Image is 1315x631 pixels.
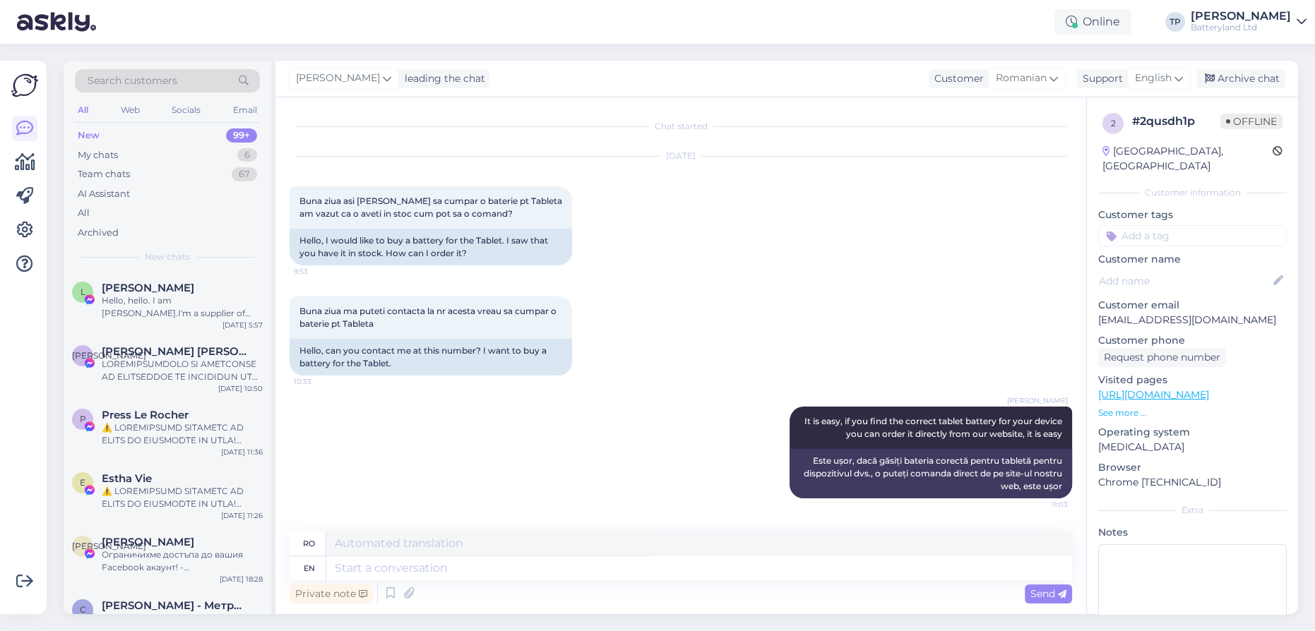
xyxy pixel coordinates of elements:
div: Socials [169,101,203,119]
p: [MEDICAL_DATA] [1098,440,1287,455]
div: Archive chat [1196,69,1285,88]
div: Archived [78,226,119,240]
div: Este ușor, dacă găsiți bateria corectă pentru tabletă pentru dispozitivul dvs., o puteți comanda ... [790,449,1072,498]
p: Chrome [TECHNICAL_ID] [1098,475,1287,490]
span: It is easy, if you find the correct tablet battery for your device you can order it directly from... [804,416,1064,439]
div: All [75,101,91,119]
div: Hello, can you contact me at this number? I want to buy a battery for the Tablet. [290,339,572,375]
span: 2 [1111,118,1116,128]
div: TP [1165,12,1185,32]
div: Request phone number [1098,348,1226,367]
p: Browser [1098,460,1287,475]
div: Extra [1098,504,1287,517]
div: [DATE] [290,150,1072,162]
p: Visited pages [1098,373,1287,387]
span: Laura Zhang [102,282,194,294]
div: 67 [232,167,257,181]
span: New chats [145,251,190,263]
span: 11:03 [1015,499,1068,510]
span: 10:33 [294,376,347,387]
div: Private note [290,584,373,603]
input: Add a tag [1098,225,1287,246]
p: Operating system [1098,425,1287,440]
div: New [78,128,100,143]
span: [PERSON_NAME] [296,71,380,86]
p: Customer tags [1098,208,1287,222]
div: Web [118,101,143,119]
div: ro [303,531,315,555]
span: Buna ziua ma puteti contacta la nr acesta vreau sa cumpar o baterie pt Tableta [299,306,559,329]
p: See more ... [1098,407,1287,419]
div: Support [1077,71,1123,86]
div: Customer [929,71,984,86]
div: Chat started [290,120,1072,133]
p: Notes [1098,525,1287,540]
span: Press Le Rocher [102,409,189,421]
span: Buna ziua asi [PERSON_NAME] sa cumpar o baterie pt Tableta am vazut ca o aveti in stoc cum pot sa... [299,196,564,219]
span: Search customers [88,73,177,88]
div: Email [230,101,260,119]
div: ⚠️ LOREMIPSUMD SITAMETC AD ELITS DO EIUSMODTE IN UTLA! Etdolor magnaaliq enimadminim veniamq nost... [102,421,263,447]
div: [DATE] 11:26 [221,510,263,521]
div: [DATE] 5:57 [222,320,263,330]
div: ⚠️ LOREMIPSUMD SITAMETC AD ELITS DO EIUSMODTE IN UTLA! Etdolor magnaaliq enimadminim veniamq nost... [102,485,263,510]
div: Ограничихме достъпа до вашия Facebook акаунт! - Непотвърждаването може да доведе до постоянно бло... [102,548,263,574]
div: My chats [78,148,118,162]
div: Online [1054,9,1131,35]
span: Romanian [996,71,1047,86]
p: [EMAIL_ADDRESS][DOMAIN_NAME] [1098,313,1287,327]
div: 6 [237,148,257,162]
div: leading the chat [399,71,485,86]
div: [DATE] 10:50 [218,383,263,394]
div: [DATE] 18:28 [220,574,263,584]
div: All [78,206,90,220]
div: [DATE] 11:36 [221,447,263,457]
span: Estha Vie [102,472,152,485]
span: L [81,287,85,297]
span: С [80,604,86,615]
span: Антония Балабанова [102,536,194,548]
div: [GEOGRAPHIC_DATA], [GEOGRAPHIC_DATA] [1102,144,1273,174]
div: Batteryland Ltd [1191,22,1291,33]
p: Customer email [1098,298,1287,313]
span: Send [1030,587,1066,600]
p: Customer name [1098,252,1287,267]
div: LOREMIPSUMDOLO SI AMETCONSE AD ELITSEDDOE TE INCIDIDUN UT LABOREET Dolorem Aliquaenima, mi veniam... [102,358,263,383]
span: [PERSON_NAME] [72,350,146,361]
div: Hello, I would like to buy a battery for the Tablet. I saw that you have it in stock. How can I o... [290,229,572,265]
img: Askly Logo [11,72,38,99]
div: Customer information [1098,186,1287,199]
span: 9:53 [294,266,347,277]
div: [PERSON_NAME] [1191,11,1291,22]
a: [URL][DOMAIN_NAME] [1098,388,1209,401]
p: Customer phone [1098,333,1287,348]
span: P [80,414,86,424]
div: # 2qusdh1p [1132,113,1220,130]
span: English [1135,71,1172,86]
div: Team chats [78,167,130,181]
div: 99+ [226,128,257,143]
div: Hello, hello. I am [PERSON_NAME].I'm a supplier of OEM power adapters from [GEOGRAPHIC_DATA], [GE... [102,294,263,320]
div: en [304,556,315,580]
input: Add name [1099,273,1271,289]
span: Л. Ирина [102,345,249,358]
div: AI Assistant [78,187,130,201]
span: E [80,477,85,488]
span: Севинч Фучиджиева - Метрика ЕООД [102,599,249,612]
a: [PERSON_NAME]Batteryland Ltd [1191,11,1307,33]
span: [PERSON_NAME] [72,541,146,551]
span: Offline [1220,114,1283,129]
span: [PERSON_NAME] [1007,395,1068,406]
